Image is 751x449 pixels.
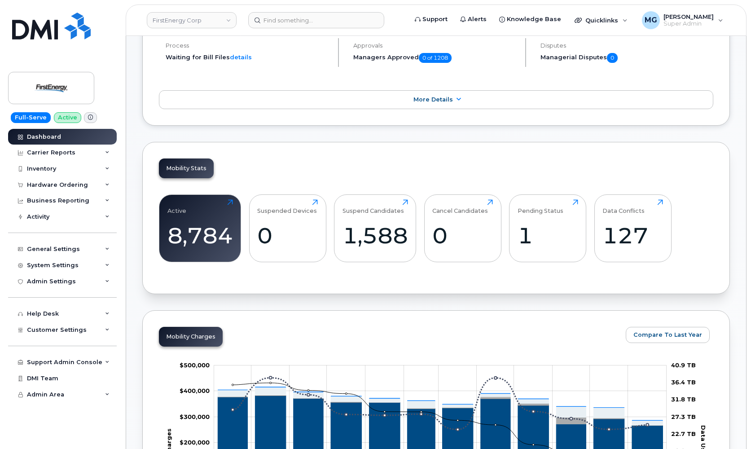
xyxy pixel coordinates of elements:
a: Suspend Candidates1,588 [343,199,408,257]
span: MG [645,15,657,26]
a: details [230,53,252,61]
a: Pending Status1 [518,199,578,257]
span: Super Admin [663,20,714,27]
g: $0 [180,439,210,446]
g: $0 [180,361,210,369]
tspan: 22.7 TB [671,430,696,437]
span: [PERSON_NAME] [663,13,714,20]
tspan: $500,000 [180,361,210,369]
div: 127 [602,222,663,249]
tspan: $200,000 [180,439,210,446]
div: Monique Garlington [636,11,729,29]
span: Knowledge Base [507,15,561,24]
g: Cancellation [218,395,663,425]
input: Find something... [248,12,384,28]
div: Cancel Candidates [432,199,488,214]
g: $0 [180,387,210,394]
a: Data Conflicts127 [602,199,663,257]
span: Support [422,15,448,24]
div: 1 [518,222,578,249]
div: Active [167,199,186,214]
span: More Details [413,96,453,103]
h4: Disputes [540,42,713,49]
iframe: Messenger [553,231,744,405]
div: 8,784 [167,222,233,249]
tspan: 27.3 TB [671,413,696,420]
g: Hardware [218,387,663,425]
a: Support [408,10,454,28]
iframe: Messenger Launcher [712,410,744,442]
div: Data Conflicts [602,199,645,214]
tspan: $300,000 [180,413,210,420]
span: Alerts [468,15,487,24]
div: Pending Status [518,199,563,214]
div: Suspended Devices [257,199,317,214]
span: 0 of 1208 [419,53,452,63]
a: Suspended Devices0 [257,199,318,257]
div: 1,588 [343,222,408,249]
h4: Approvals [353,42,518,49]
h5: Managers Approved [353,53,518,63]
a: Active8,784 [167,199,233,257]
a: FirstEnergy Corp [147,12,237,28]
tspan: $400,000 [180,387,210,394]
h4: Process [166,42,330,49]
a: Cancel Candidates0 [432,199,493,257]
span: Quicklinks [585,17,618,24]
g: Features [218,387,663,420]
h5: Managerial Disputes [540,53,713,63]
a: Alerts [454,10,493,28]
g: $0 [180,413,210,420]
div: 0 [257,222,318,249]
div: 0 [432,222,493,249]
li: Waiting for Bill Files [166,53,330,62]
a: Knowledge Base [493,10,567,28]
div: Quicklinks [568,11,634,29]
div: Suspend Candidates [343,199,404,214]
span: 0 [607,53,618,63]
